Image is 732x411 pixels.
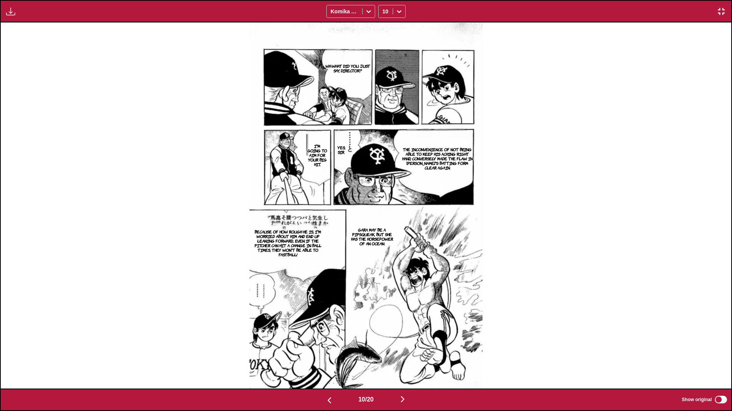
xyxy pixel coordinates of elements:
[249,228,327,258] p: Because of how rough he is, I'm worried about him and end up leaning forward... Even if the pitch...
[335,144,347,156] p: Yes, sir.
[322,62,374,74] p: Wh-What did you just say, Director?
[244,22,488,389] img: Manga Panel
[715,396,727,403] input: Show original
[6,7,15,16] img: Download translated images
[325,396,334,405] img: Previous page
[400,146,475,171] p: The inconvenience of not being able to keep his aching right hand, conversely made the flaw in [P...
[682,397,712,402] span: Show original
[348,226,396,247] p: Gara may be a pipsqueak, but she has the horsepower of an ocean.
[358,396,374,403] span: 10 / 20
[306,142,329,168] p: I'm going to aim for your big hit.
[398,395,407,404] img: Next page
